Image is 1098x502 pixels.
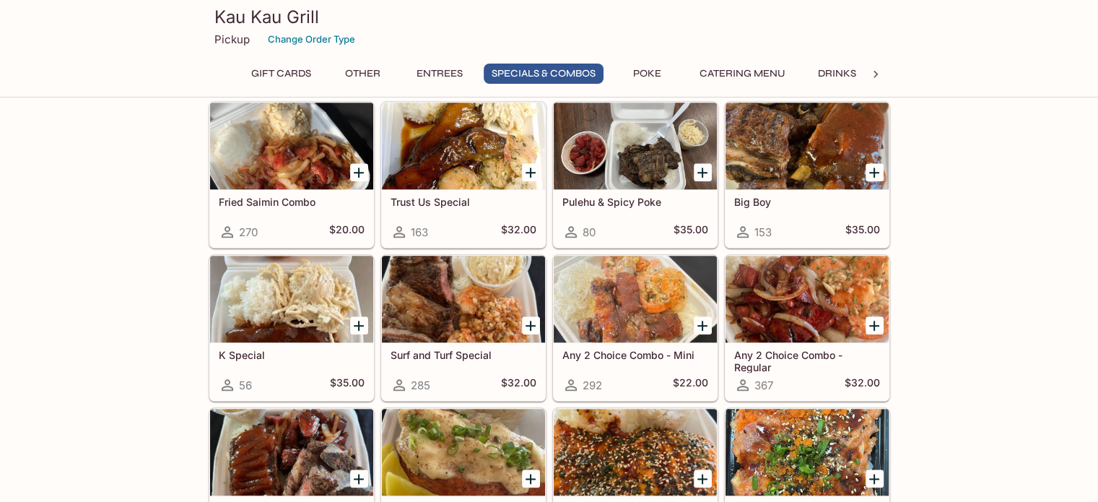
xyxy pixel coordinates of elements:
[331,64,396,84] button: Other
[692,64,793,84] button: Catering Menu
[562,349,708,361] h5: Any 2 Choice Combo - Mini
[381,255,546,401] a: Surf and Turf Special285$32.00
[261,28,362,51] button: Change Order Type
[754,378,773,392] span: 367
[214,33,250,46] p: Pickup
[210,256,373,342] div: K Special
[350,469,368,488] button: Add Lunch Box
[329,223,365,241] h5: $20.00
[214,6,884,28] h3: Kau Kau Grill
[209,255,374,401] a: K Special56$35.00
[583,225,596,239] span: 80
[382,409,545,495] div: Ora King Salmon with Aburi Garlic Mayo
[522,163,540,181] button: Add Trust Us Special
[553,102,718,248] a: Pulehu & Spicy Poke80$35.00
[484,64,604,84] button: Specials & Combos
[522,316,540,334] button: Add Surf and Turf Special
[866,163,884,181] button: Add Big Boy
[243,64,319,84] button: Gift Cards
[350,316,368,334] button: Add K Special
[553,255,718,401] a: Any 2 Choice Combo - Mini292$22.00
[734,349,880,373] h5: Any 2 Choice Combo - Regular
[411,378,430,392] span: 285
[219,349,365,361] h5: K Special
[210,103,373,189] div: Fried Saimin Combo
[694,163,712,181] button: Add Pulehu & Spicy Poke
[845,376,880,394] h5: $32.00
[674,223,708,241] h5: $35.00
[330,376,365,394] h5: $35.00
[845,223,880,241] h5: $35.00
[805,64,870,84] button: Drinks
[615,64,680,84] button: Poke
[866,316,884,334] button: Add Any 2 Choice Combo - Regular
[725,102,889,248] a: Big Boy153$35.00
[210,409,373,495] div: Lunch Box
[501,223,536,241] h5: $32.00
[725,255,889,401] a: Any 2 Choice Combo - Regular367$32.00
[554,256,717,342] div: Any 2 Choice Combo - Mini
[734,196,880,208] h5: Big Boy
[694,316,712,334] button: Add Any 2 Choice Combo - Mini
[726,409,889,495] div: Spicy Bento w/ Sushi Rice & Nori
[866,469,884,488] button: Add Spicy Bento w/ Sushi Rice & Nori
[554,409,717,495] div: Dynamite Furikake Salmon
[209,102,374,248] a: Fried Saimin Combo270$20.00
[382,103,545,189] div: Trust Us Special
[726,256,889,342] div: Any 2 Choice Combo - Regular
[726,103,889,189] div: Big Boy
[562,196,708,208] h5: Pulehu & Spicy Poke
[522,469,540,488] button: Add Ora King Salmon with Aburi Garlic Mayo
[673,376,708,394] h5: $22.00
[381,102,546,248] a: Trust Us Special163$32.00
[350,163,368,181] button: Add Fried Saimin Combo
[501,376,536,394] h5: $32.00
[754,225,772,239] span: 153
[382,256,545,342] div: Surf and Turf Special
[694,469,712,488] button: Add Dynamite Furikake Salmon
[583,378,602,392] span: 292
[239,378,252,392] span: 56
[407,64,472,84] button: Entrees
[411,225,428,239] span: 163
[554,103,717,189] div: Pulehu & Spicy Poke
[391,349,536,361] h5: Surf and Turf Special
[219,196,365,208] h5: Fried Saimin Combo
[239,225,258,239] span: 270
[391,196,536,208] h5: Trust Us Special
